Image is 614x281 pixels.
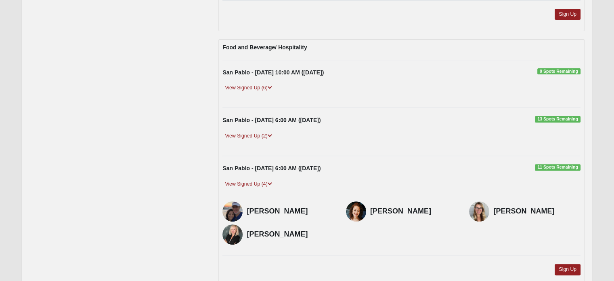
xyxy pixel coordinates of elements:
a: View Signed Up (6) [222,84,274,92]
img: Deb Bailey Dunckel [222,224,243,245]
a: View Signed Up (2) [222,132,274,140]
a: Sign Up [555,264,580,275]
strong: San Pablo - [DATE] 6:00 AM ([DATE]) [222,165,321,171]
img: Emily Brummund [346,201,366,222]
h4: [PERSON_NAME] [370,207,457,216]
h4: [PERSON_NAME] [247,207,334,216]
span: 13 Spots Remaining [535,116,580,123]
span: 9 Spots Remaining [537,68,580,75]
h4: [PERSON_NAME] [247,230,334,239]
img: Vanessa Shaw [469,201,489,222]
h4: [PERSON_NAME] [493,207,580,216]
a: Sign Up [555,9,580,20]
strong: San Pablo - [DATE] 6:00 AM ([DATE]) [222,117,321,123]
strong: Food and Beverage/ Hospitality [222,44,307,51]
img: Anne-Marie Fort [222,201,243,222]
a: View Signed Up (4) [222,180,274,188]
strong: San Pablo - [DATE] 10:00 AM ([DATE]) [222,69,324,76]
span: 11 Spots Remaining [535,164,580,171]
